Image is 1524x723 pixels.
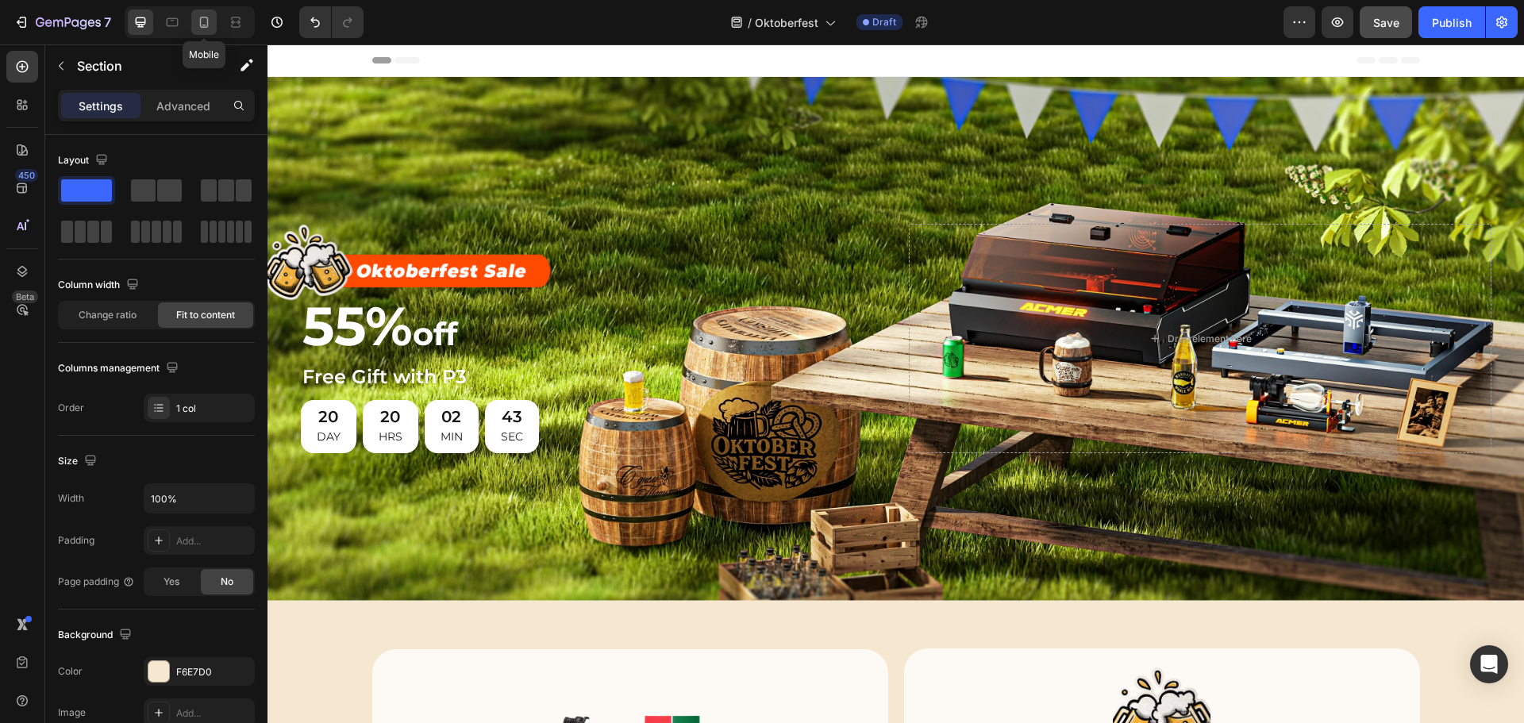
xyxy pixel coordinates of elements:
[79,98,123,114] p: Settings
[58,664,83,679] div: Color
[58,491,84,506] div: Width
[111,383,135,402] p: HRS
[58,451,100,472] div: Size
[49,362,73,383] div: 20
[77,56,207,75] p: Section
[173,362,195,383] div: 02
[156,98,210,114] p: Advanced
[33,318,616,346] h2: Free Gift with P3
[1360,6,1412,38] button: Save
[15,169,38,182] div: 450
[58,275,142,296] div: Column width
[1373,16,1399,29] span: Save
[104,13,111,32] p: 7
[755,14,818,31] span: Oktoberfest
[872,15,896,29] span: Draft
[299,6,364,38] div: Undo/Redo
[49,383,73,402] p: DAY
[221,575,233,589] span: No
[176,706,251,721] div: Add...
[58,706,86,720] div: Image
[58,625,135,646] div: Background
[267,44,1524,723] iframe: Design area
[176,665,251,679] div: F6E7D0
[1432,14,1472,31] div: Publish
[900,288,984,301] div: Drop element here
[176,534,251,548] div: Add...
[233,383,256,402] p: SEC
[111,362,135,383] div: 20
[1470,645,1508,683] div: Open Intercom Messenger
[173,383,195,402] p: MIN
[1418,6,1485,38] button: Publish
[176,402,251,416] div: 1 col
[144,484,254,513] input: Auto
[58,150,111,171] div: Layout
[35,248,145,314] span: 55%
[33,260,616,312] h2: off
[748,14,752,31] span: /
[58,533,94,548] div: Padding
[58,358,182,379] div: Columns management
[164,575,179,589] span: Yes
[176,308,235,322] span: Fit to content
[233,362,256,383] div: 43
[12,290,38,303] div: Beta
[58,575,135,589] div: Page padding
[79,308,137,322] span: Change ratio
[6,6,118,38] button: 7
[58,401,84,415] div: Order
